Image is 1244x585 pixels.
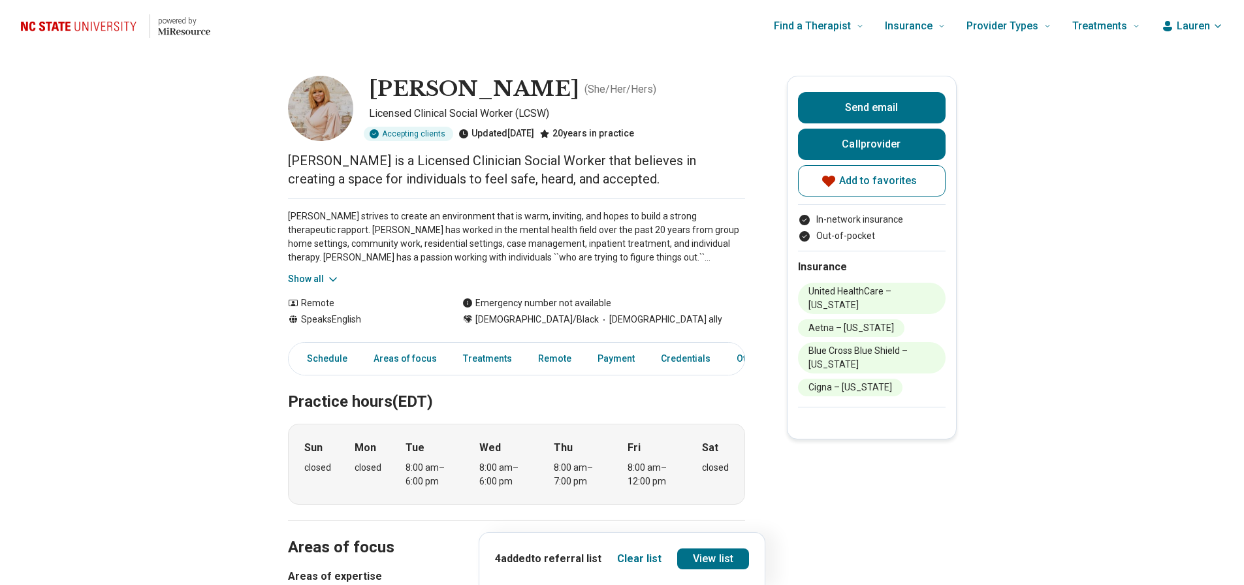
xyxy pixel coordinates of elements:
[798,319,904,337] li: Aetna – [US_STATE]
[653,345,718,372] a: Credentials
[288,569,745,584] h3: Areas of expertise
[798,229,946,243] li: Out-of-pocket
[1072,17,1127,35] span: Treatments
[729,345,776,372] a: Other
[539,127,634,141] div: 20 years in practice
[462,296,611,310] div: Emergency number not available
[966,17,1038,35] span: Provider Types
[798,342,946,373] li: Blue Cross Blue Shield – [US_STATE]
[599,313,722,326] span: [DEMOGRAPHIC_DATA] ally
[798,213,946,243] ul: Payment options
[554,461,604,488] div: 8:00 am – 7:00 pm
[288,272,340,286] button: Show all
[531,552,601,565] span: to referral list
[158,16,210,26] p: powered by
[288,424,745,505] div: When does the program meet?
[554,440,573,456] strong: Thu
[798,92,946,123] button: Send email
[304,440,323,456] strong: Sun
[590,345,643,372] a: Payment
[355,440,376,456] strong: Mon
[584,82,656,97] p: ( She/Her/Hers )
[288,505,745,559] h2: Areas of focus
[475,313,599,326] span: [DEMOGRAPHIC_DATA]/Black
[1161,18,1223,34] button: Lauren
[628,461,678,488] div: 8:00 am – 12:00 pm
[369,76,579,103] h1: [PERSON_NAME]
[288,76,353,141] img: Tiffanie Cotten, Licensed Clinical Social Worker (LCSW)
[406,440,424,456] strong: Tue
[458,127,534,141] div: Updated [DATE]
[288,360,745,413] h2: Practice hours (EDT)
[798,259,946,275] h2: Insurance
[1177,18,1210,34] span: Lauren
[479,440,501,456] strong: Wed
[628,440,641,456] strong: Fri
[364,127,453,141] div: Accepting clients
[702,461,729,475] div: closed
[479,461,530,488] div: 8:00 am – 6:00 pm
[304,461,331,475] div: closed
[369,106,745,121] p: Licensed Clinical Social Worker (LCSW)
[495,551,601,567] p: 4 added
[288,296,436,310] div: Remote
[406,461,456,488] div: 8:00 am – 6:00 pm
[455,345,520,372] a: Treatments
[798,129,946,160] button: Callprovider
[530,345,579,372] a: Remote
[291,345,355,372] a: Schedule
[798,283,946,314] li: United HealthCare – [US_STATE]
[798,165,946,197] button: Add to favorites
[702,440,718,456] strong: Sat
[885,17,933,35] span: Insurance
[774,17,851,35] span: Find a Therapist
[288,210,745,264] p: [PERSON_NAME] strives to create an environment that is warm, inviting, and hopes to build a stron...
[366,345,445,372] a: Areas of focus
[798,213,946,227] li: In-network insurance
[839,176,917,186] span: Add to favorites
[355,461,381,475] div: closed
[617,551,662,567] button: Clear list
[288,313,436,326] div: Speaks English
[288,151,745,188] p: [PERSON_NAME] is a Licensed Clinician Social Worker that believes in creating a space for individ...
[677,548,749,569] a: View list
[21,5,210,47] a: Home page
[798,379,902,396] li: Cigna – [US_STATE]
